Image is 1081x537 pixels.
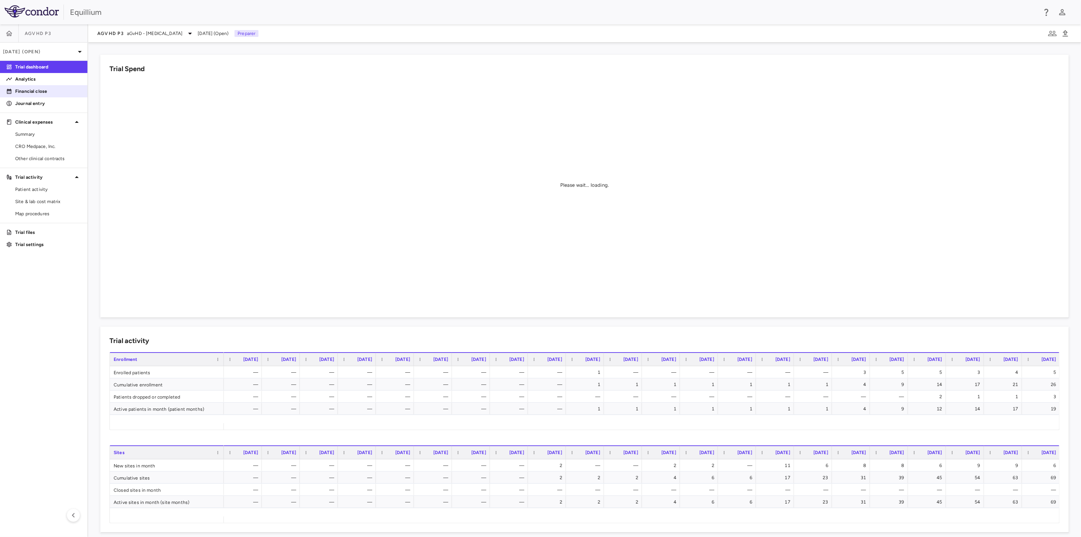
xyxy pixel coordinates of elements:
[699,450,714,455] span: [DATE]
[573,378,600,391] div: 1
[649,459,676,472] div: 2
[383,378,410,391] div: —
[915,403,942,415] div: 12
[725,391,752,403] div: —
[307,496,334,508] div: —
[345,403,372,415] div: —
[345,484,372,496] div: —
[15,241,81,248] p: Trial settings
[269,403,296,415] div: —
[839,403,866,415] div: 4
[395,450,410,455] span: [DATE]
[3,48,75,55] p: [DATE] (Open)
[725,403,752,415] div: 1
[851,450,866,455] span: [DATE]
[15,229,81,236] p: Trial files
[433,450,448,455] span: [DATE]
[110,459,224,471] div: New sites in month
[15,76,81,83] p: Analytics
[915,472,942,484] div: 45
[307,403,334,415] div: —
[649,378,676,391] div: 1
[110,496,224,508] div: Active sites in month (site months)
[687,378,714,391] div: 1
[345,378,372,391] div: —
[801,496,828,508] div: 23
[109,336,149,346] h6: Trial activity
[231,496,258,508] div: —
[231,484,258,496] div: —
[801,472,828,484] div: 23
[307,484,334,496] div: —
[763,459,790,472] div: 11
[585,450,600,455] span: [DATE]
[839,472,866,484] div: 31
[839,459,866,472] div: 8
[649,472,676,484] div: 4
[775,450,790,455] span: [DATE]
[459,366,486,378] div: —
[573,496,600,508] div: 2
[560,182,609,189] div: Please wait... loading.
[915,391,942,403] div: 2
[991,366,1018,378] div: 4
[611,496,638,508] div: 2
[421,459,448,472] div: —
[383,484,410,496] div: —
[585,357,600,362] span: [DATE]
[345,391,372,403] div: —
[535,496,562,508] div: 2
[877,484,904,496] div: —
[110,403,224,415] div: Active patients in month (patient months)
[991,403,1018,415] div: 17
[649,484,676,496] div: —
[687,496,714,508] div: 6
[459,484,486,496] div: —
[70,6,1037,18] div: Equillium
[421,378,448,391] div: —
[535,391,562,403] div: —
[345,496,372,508] div: —
[357,450,372,455] span: [DATE]
[15,119,72,126] p: Clinical expenses
[421,496,448,508] div: —
[611,472,638,484] div: 2
[509,450,524,455] span: [DATE]
[953,366,980,378] div: 3
[623,357,638,362] span: [DATE]
[345,366,372,378] div: —
[1029,378,1056,391] div: 26
[497,403,524,415] div: —
[1029,459,1056,472] div: 6
[269,484,296,496] div: —
[573,472,600,484] div: 2
[231,403,258,415] div: —
[1029,403,1056,415] div: 19
[1029,484,1056,496] div: —
[611,403,638,415] div: 1
[877,472,904,484] div: 39
[611,378,638,391] div: 1
[383,366,410,378] div: —
[110,391,224,402] div: Patients dropped or completed
[737,357,752,362] span: [DATE]
[459,496,486,508] div: —
[1041,450,1056,455] span: [DATE]
[877,366,904,378] div: 5
[421,484,448,496] div: —
[97,30,124,37] span: aGVHD P3
[15,143,81,150] span: CRO Medpace, Inc.
[889,450,904,455] span: [DATE]
[307,459,334,472] div: —
[725,459,752,472] div: —
[15,100,81,107] p: Journal entry
[231,378,258,391] div: —
[269,366,296,378] div: —
[573,366,600,378] div: 1
[725,496,752,508] div: 6
[110,378,224,390] div: Cumulative enrollment
[357,357,372,362] span: [DATE]
[15,174,72,181] p: Trial activity
[991,484,1018,496] div: —
[471,450,486,455] span: [DATE]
